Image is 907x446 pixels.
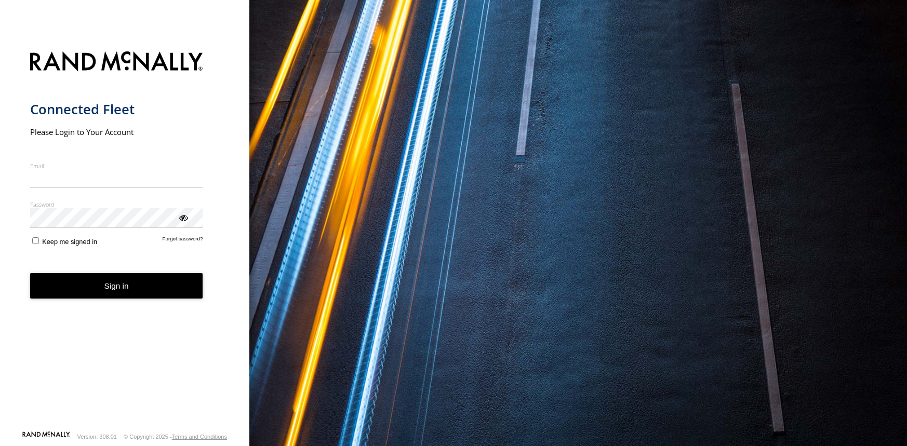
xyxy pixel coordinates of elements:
label: Password [30,200,203,208]
a: Visit our Website [22,431,70,442]
button: Sign in [30,273,203,299]
form: main [30,45,220,430]
div: © Copyright 2025 - [124,434,227,440]
a: Terms and Conditions [172,434,227,440]
input: Keep me signed in [32,237,39,244]
label: Email [30,162,203,170]
h1: Connected Fleet [30,101,203,118]
div: ViewPassword [178,212,188,222]
span: Keep me signed in [42,238,97,246]
h2: Please Login to Your Account [30,127,203,137]
img: Rand McNally [30,49,203,76]
div: Version: 308.01 [77,434,117,440]
a: Forgot password? [163,236,203,246]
